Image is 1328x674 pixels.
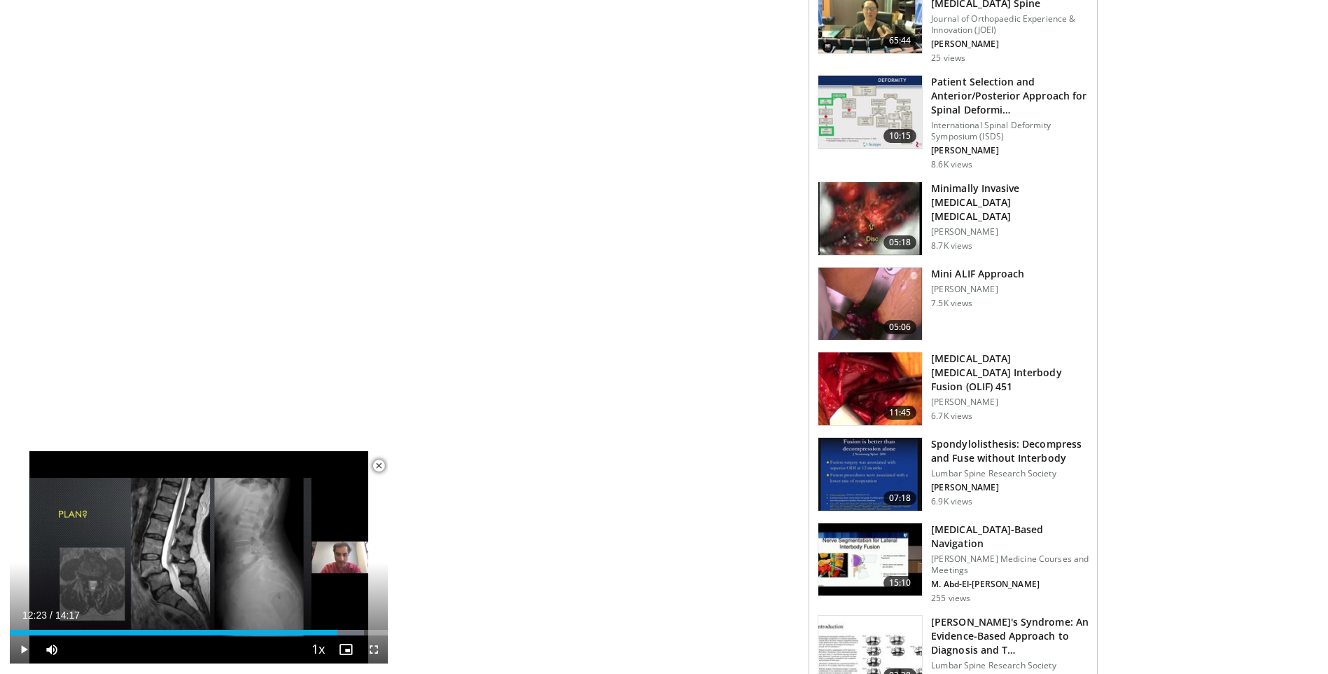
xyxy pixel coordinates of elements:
[818,437,1089,511] a: 07:18 Spondylolisthesis: Decompress and Fuse without Interbody Lumbar Spine Research Society [PER...
[10,451,388,664] video-js: Video Player
[931,284,1024,295] p: [PERSON_NAME]
[818,76,922,149] img: beefc228-5859-4966-8bc6-4c9aecbbf021.150x105_q85_crop-smart_upscale.jpg
[931,159,972,170] p: 8.6K views
[931,411,972,422] p: 6.7K views
[332,635,360,663] button: Enable picture-in-picture mode
[818,523,922,596] img: 99574b35-0d16-4976-83ab-fbc36f836307.150x105_q85_crop-smart_upscale.jpg
[50,610,53,621] span: /
[883,576,917,590] span: 15:10
[931,523,1089,551] h3: [MEDICAL_DATA]-Based Navigation
[931,437,1089,465] h3: Spondylolisthesis: Decompress and Fuse without Interbody
[304,635,332,663] button: Playback Rate
[818,268,922,341] img: 795be0db-6c3e-49e9-af0e-f30e64fdb36a.150x105_q85_crop-smart_upscale.jpg
[931,496,972,507] p: 6.9K views
[883,34,917,48] span: 65:44
[818,75,1089,170] a: 10:15 Patient Selection and Anterior/Posterior Approach for Spinal Deformi… International Spinal ...
[360,635,388,663] button: Fullscreen
[931,352,1089,394] h3: [MEDICAL_DATA] [MEDICAL_DATA] Interbody Fusion (OLIF) 451
[818,182,922,255] img: Dr_Ali_Bydon_Performs_A_Minimally_Invasive_Lumbar_Discectomy_100000615_3.jpg.150x105_q85_crop-sma...
[931,593,970,604] p: 255 views
[931,75,1089,117] h3: Patient Selection and Anterior/Posterior Approach for Spinal Deformi…
[38,635,66,663] button: Mute
[365,451,393,481] button: Close
[931,660,1089,671] p: Lumbar Spine Research Society
[931,39,1089,50] p: [PERSON_NAME]
[883,320,917,334] span: 05:06
[931,579,1089,590] p: M. Abd-El-[PERSON_NAME]
[931,13,1089,36] p: Journal of Orthopaedic Experience & Innovation (JOEI)
[931,226,1089,238] p: [PERSON_NAME]
[818,352,1089,426] a: 11:45 [MEDICAL_DATA] [MEDICAL_DATA] Interbody Fusion (OLIF) 451 [PERSON_NAME] 6.7K views
[931,468,1089,479] p: Lumbar Spine Research Society
[931,240,972,252] p: 8.7K views
[931,53,965,64] p: 25 views
[10,635,38,663] button: Play
[55,610,80,621] span: 14:17
[818,267,1089,341] a: 05:06 Mini ALIF Approach [PERSON_NAME] 7.5K views
[931,553,1089,576] p: [PERSON_NAME] Medicine Courses and Meetings
[818,352,922,425] img: 122c2c59-83cf-4bd8-8264-b64986b088f4.150x105_q85_crop-smart_upscale.jpg
[931,482,1089,493] p: [PERSON_NAME]
[818,438,922,511] img: 97801bed-5de1-4037-bed6-2d7170b090cf.150x105_q85_crop-smart_upscale.jpg
[818,181,1089,256] a: 05:18 Minimally Invasive [MEDICAL_DATA] [MEDICAL_DATA] [PERSON_NAME] 8.7K views
[931,298,972,309] p: 7.5K views
[883,406,917,420] span: 11:45
[818,523,1089,604] a: 15:10 [MEDICAL_DATA]-Based Navigation [PERSON_NAME] Medicine Courses and Meetings M. Abd-El-[PERS...
[10,630,388,635] div: Progress Bar
[883,235,917,249] span: 05:18
[931,181,1089,223] h3: Minimally Invasive [MEDICAL_DATA] [MEDICAL_DATA]
[883,129,917,143] span: 10:15
[931,267,1024,281] h3: Mini ALIF Approach
[931,615,1089,657] h3: [PERSON_NAME]'s Syndrome: An Evidence-Based Approach to Diagnosis and T…
[22,610,47,621] span: 12:23
[931,397,1089,408] p: [PERSON_NAME]
[931,120,1089,142] p: International Spinal Deformity Symposium (ISDS)
[931,145,1089,156] p: [PERSON_NAME]
[883,491,917,505] span: 07:18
